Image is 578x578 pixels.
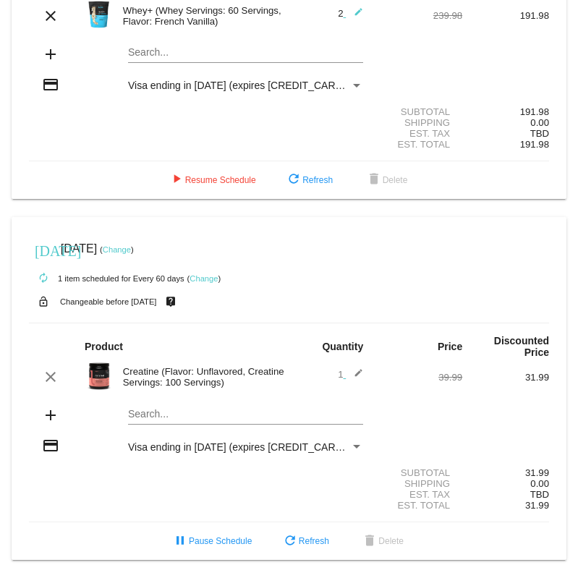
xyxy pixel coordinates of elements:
div: 191.98 [462,106,549,117]
mat-icon: delete [361,533,378,551]
span: TBD [530,128,549,139]
button: Pause Schedule [160,528,263,554]
button: Refresh [273,167,344,193]
span: Resume Schedule [168,175,256,185]
div: Est. Tax [375,489,462,500]
mat-select: Payment Method [128,80,363,91]
small: Changeable before [DATE] [60,297,157,306]
div: Shipping [375,117,462,128]
span: Visa ending in [DATE] (expires [CREDIT_CARD_DATA]) [128,441,380,453]
span: Delete [361,536,404,546]
small: ( ) [187,274,221,283]
strong: Price [438,341,462,352]
mat-icon: lock_open [35,292,52,311]
div: Est. Total [375,139,462,150]
div: 31.99 [462,372,549,383]
span: TBD [530,489,549,500]
small: 1 item scheduled for Every 60 days [29,274,184,283]
strong: Quantity [322,341,363,352]
strong: Product [85,341,123,352]
button: Delete [354,167,420,193]
div: Subtotal [375,106,462,117]
span: Delete [365,175,408,185]
button: Resume Schedule [156,167,268,193]
mat-icon: pause [171,533,189,551]
span: 0.00 [530,478,549,489]
div: 191.98 [462,10,549,21]
div: 239.98 [375,10,462,21]
div: 31.99 [462,467,549,478]
div: Shipping [375,478,462,489]
mat-icon: play_arrow [168,171,185,189]
div: 39.99 [375,372,462,383]
input: Search... [128,409,363,420]
mat-icon: autorenew [35,270,52,287]
mat-icon: refresh [281,533,299,551]
span: 191.98 [520,139,549,150]
span: Pause Schedule [171,536,252,546]
a: Change [103,245,131,254]
small: ( ) [100,245,134,254]
mat-select: Payment Method [128,441,363,453]
mat-icon: edit [346,368,363,386]
mat-icon: add [42,407,59,424]
mat-icon: credit_card [42,76,59,93]
mat-icon: [DATE] [35,241,52,258]
span: Refresh [281,536,329,546]
mat-icon: credit_card [42,437,59,454]
span: 31.99 [525,500,549,511]
div: Est. Total [375,500,462,511]
span: 1 [338,369,363,380]
strong: Discounted Price [494,335,549,358]
div: Subtotal [375,467,462,478]
mat-icon: edit [346,7,363,25]
mat-icon: refresh [285,171,302,189]
div: Est. Tax [375,128,462,139]
button: Refresh [270,528,341,554]
span: Visa ending in [DATE] (expires [CREDIT_CARD_DATA]) [128,80,380,91]
div: Whey+ (Whey Servings: 60 Servings, Flavor: French Vanilla) [116,5,289,27]
mat-icon: add [42,46,59,63]
mat-icon: delete [365,171,383,189]
input: Search... [128,47,363,59]
span: 0.00 [530,117,549,128]
div: Creatine (Flavor: Unflavored, Creatine Servings: 100 Servings) [116,366,289,388]
button: Delete [349,528,415,554]
span: Refresh [285,175,333,185]
a: Change [190,274,218,283]
mat-icon: clear [42,368,59,386]
mat-icon: live_help [162,292,179,311]
mat-icon: clear [42,7,59,25]
span: 2 [338,8,363,19]
img: Image-1-Carousel-Creatine-100S-1000x1000-1.png [85,362,114,391]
